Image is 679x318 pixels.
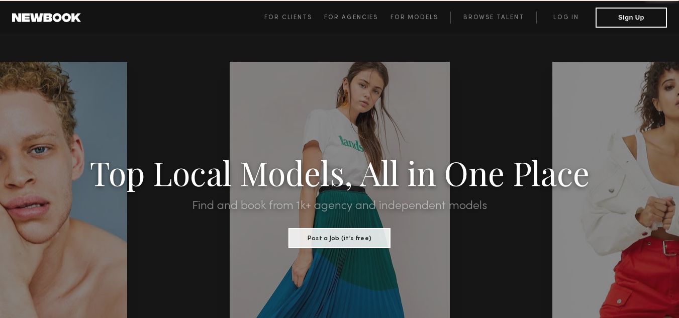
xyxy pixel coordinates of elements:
span: For Models [391,15,438,21]
a: For Models [391,12,451,24]
h1: Top Local Models, All in One Place [51,157,628,188]
span: For Agencies [324,15,378,21]
button: Sign Up [596,8,667,28]
span: For Clients [264,15,312,21]
a: Log in [536,12,596,24]
button: Post a Job (it’s free) [288,228,391,248]
a: Browse Talent [450,12,536,24]
a: For Clients [264,12,324,24]
h2: Find and book from 1k+ agency and independent models [51,200,628,212]
a: For Agencies [324,12,390,24]
a: Post a Job (it’s free) [288,232,391,243]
